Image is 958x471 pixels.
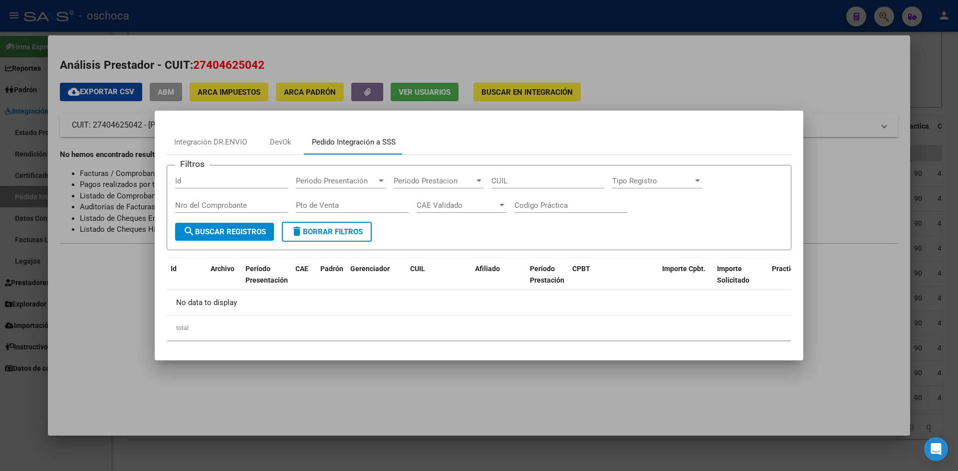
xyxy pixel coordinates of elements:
span: Afiliado [475,265,500,273]
datatable-header-cell: Importe Cpbt. [658,258,713,302]
datatable-header-cell: Id [167,258,207,302]
div: Integración DR.ENVIO [174,137,247,148]
div: Pedido Integración a SSS [312,137,396,148]
span: Borrar Filtros [291,227,363,236]
datatable-header-cell: Archivo [207,258,241,302]
datatable-header-cell: CUIL [406,258,471,302]
span: Tipo Registro [612,176,693,185]
div: .DevOk [268,137,291,148]
span: Período Prestación [530,265,564,284]
span: Practica [772,265,798,273]
datatable-header-cell: Importe Solicitado [713,258,768,302]
span: Id [171,265,177,273]
h3: Filtros [175,157,210,170]
span: CAE Validado [417,201,497,210]
button: Borrar Filtros [282,222,372,242]
span: Gerenciador [350,265,390,273]
datatable-header-cell: Practica [768,258,803,302]
span: CUIL [410,265,425,273]
button: Buscar Registros [175,223,274,241]
datatable-header-cell: Padrón [316,258,346,302]
span: Periodo Prestacion [394,176,475,185]
div: total [167,315,791,340]
span: Periodo Presentación [296,176,377,185]
span: CPBT [572,265,590,273]
datatable-header-cell: Gerenciador [346,258,406,302]
datatable-header-cell: Período Presentación [241,258,291,302]
span: Importe Cpbt. [662,265,706,273]
span: Archivo [211,265,235,273]
mat-icon: delete [291,225,303,237]
span: Período Presentación [245,265,288,284]
div: Open Intercom Messenger [924,437,948,461]
span: Buscar Registros [183,227,266,236]
div: No data to display [167,290,791,315]
datatable-header-cell: Período Prestación [526,258,568,302]
datatable-header-cell: Afiliado [471,258,526,302]
span: Padrón [320,265,343,273]
span: CAE [295,265,308,273]
datatable-header-cell: CAE [291,258,316,302]
span: Importe Solicitado [717,265,749,284]
mat-icon: search [183,225,195,237]
datatable-header-cell: CPBT [568,258,658,302]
